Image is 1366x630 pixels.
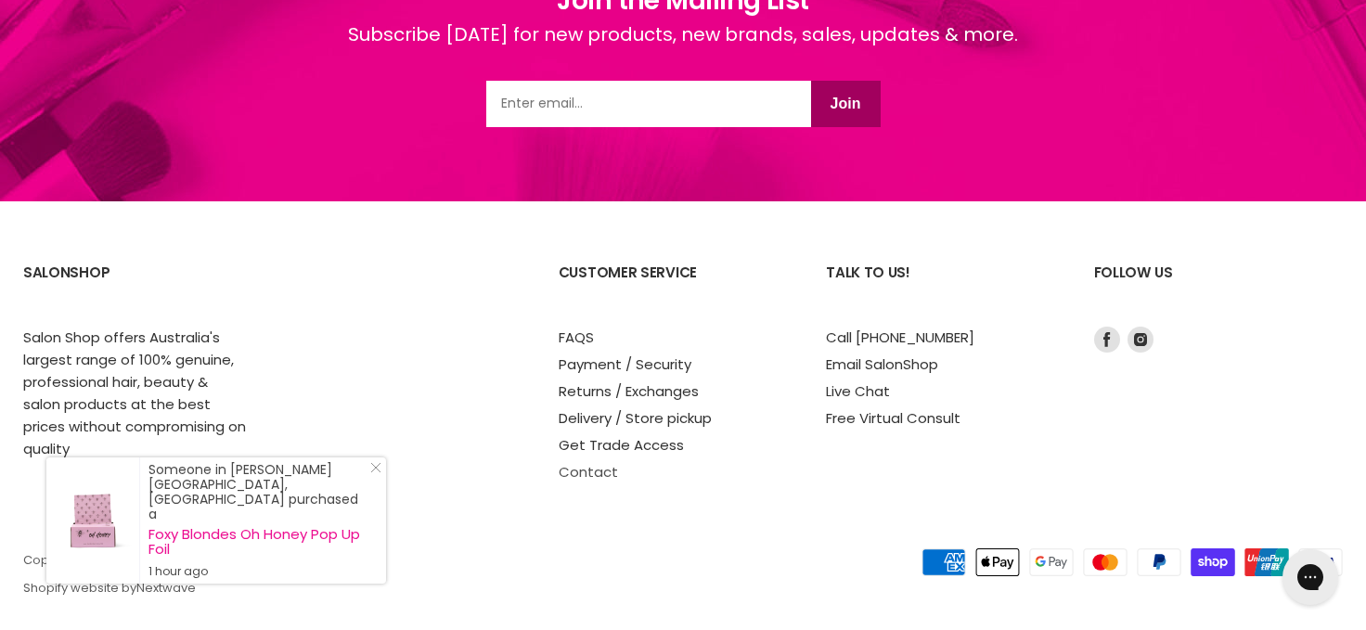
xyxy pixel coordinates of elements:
[23,250,253,327] h2: SalonShop
[559,354,691,374] a: Payment / Security
[148,527,367,557] a: Foxy Blondes Oh Honey Pop Up Foil
[826,328,974,347] a: Call [PHONE_NUMBER]
[370,462,381,473] svg: Close Icon
[348,20,1018,81] div: Subscribe [DATE] for new products, new brands, sales, updates & more.
[559,462,618,482] a: Contact
[559,381,699,401] a: Returns / Exchanges
[826,250,1056,327] h2: Talk to us!
[1094,250,1343,327] h2: Follow us
[148,564,367,579] small: 1 hour ago
[559,435,684,455] a: Get Trade Access
[826,381,890,401] a: Live Chat
[559,250,789,327] h2: Customer Service
[826,354,938,374] a: Email SalonShop
[826,408,960,428] a: Free Virtual Consult
[363,462,381,481] a: Close Notification
[559,408,712,428] a: Delivery / Store pickup
[23,554,804,596] p: Copyright © 2025 Salonshop Online. | | Shopify website by
[559,328,594,347] a: FAQS
[136,579,196,597] a: Nextwave
[811,81,881,127] button: Join
[23,327,246,460] p: Salon Shop offers Australia's largest range of 100% genuine, professional hair, beauty & salon pr...
[486,81,811,127] input: Email
[1273,543,1347,611] iframe: Gorgias live chat messenger
[46,457,139,584] a: Visit product page
[148,462,367,579] div: Someone in [PERSON_NAME][GEOGRAPHIC_DATA], [GEOGRAPHIC_DATA] purchased a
